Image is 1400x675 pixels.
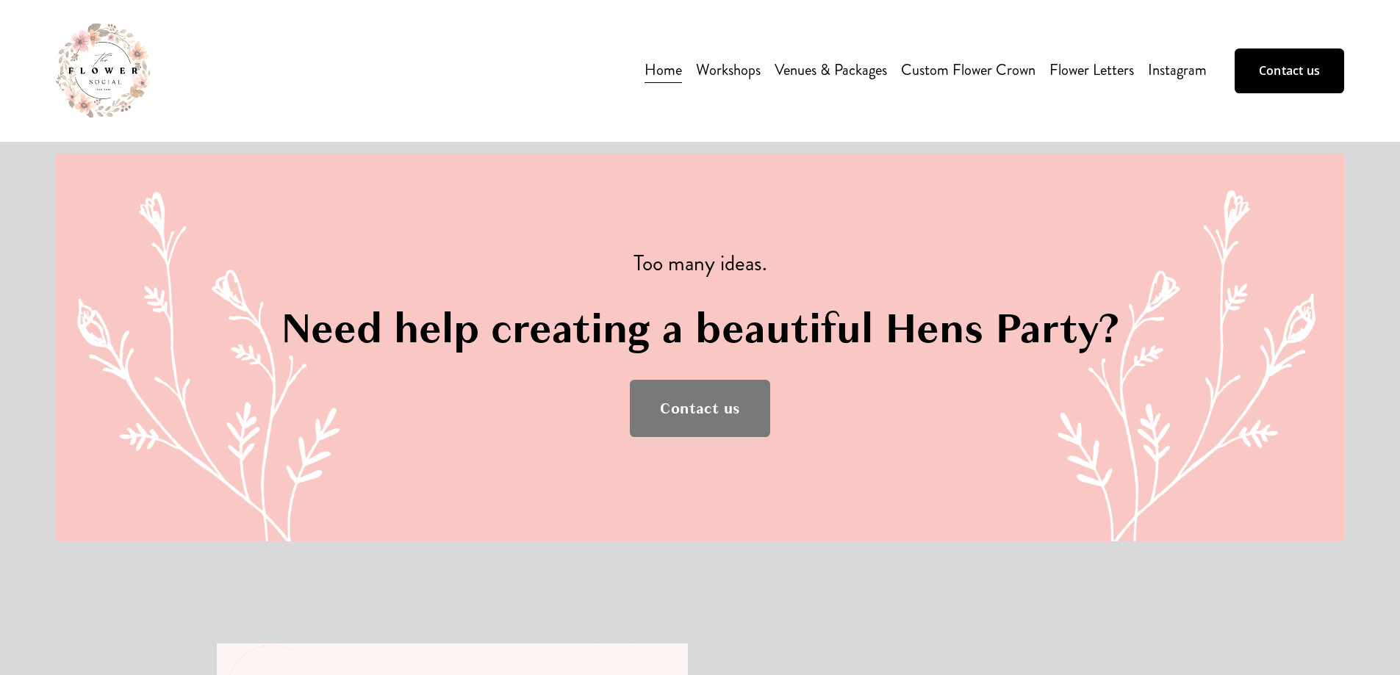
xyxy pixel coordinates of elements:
[645,57,682,84] a: Home
[1148,57,1207,84] a: Instagram
[696,59,761,83] span: Workshops
[901,57,1035,84] a: Custom Flower Crown
[259,246,1141,281] p: Too many ideas.
[775,57,887,84] a: Venues & Packages
[630,380,770,436] a: Contact us
[1049,57,1134,84] a: Flower Letters
[1235,48,1343,93] a: Contact us
[56,24,150,118] img: The Flower Social
[259,304,1141,355] h2: Need help creating a beautiful Hens Party?
[696,57,761,84] a: folder dropdown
